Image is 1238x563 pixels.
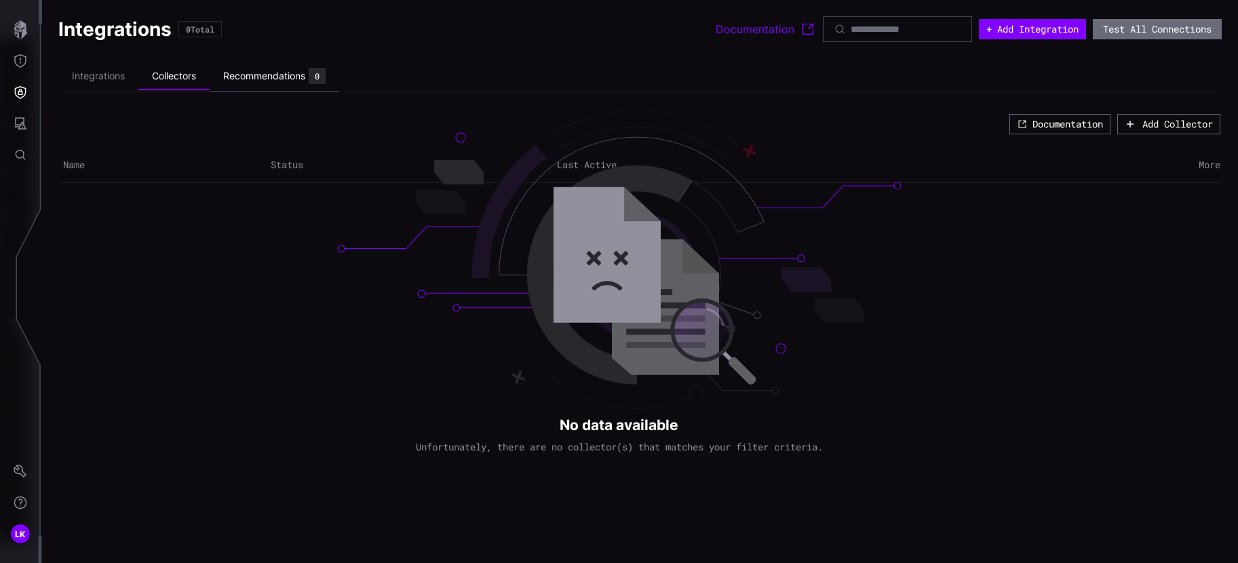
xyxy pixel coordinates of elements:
[267,149,554,182] th: Status
[1117,114,1220,134] button: Add Collector
[138,63,210,90] li: Collectors
[60,149,267,182] th: Name
[223,70,305,82] div: Recommendations
[1142,118,1213,130] div: Add Collector
[58,63,138,90] li: Integrations
[1093,19,1222,39] button: Test All Connections
[716,21,816,37] a: Documentation
[315,72,320,80] div: 0
[1009,114,1110,134] button: Documentation
[15,527,26,541] span: LK
[58,17,172,41] h1: Integrations
[554,149,1038,182] th: Last Active
[186,25,214,33] div: 0 Total
[1038,149,1220,182] th: More
[979,19,1086,39] button: + Add Integration
[1,518,40,549] button: LK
